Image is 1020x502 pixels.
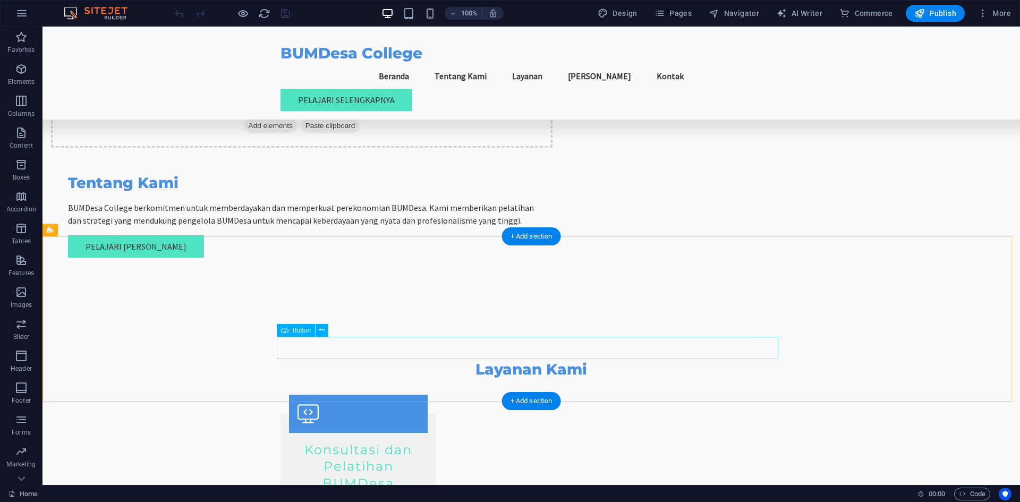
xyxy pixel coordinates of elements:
[650,5,696,22] button: Pages
[906,5,965,22] button: Publish
[6,205,36,214] p: Accordion
[936,490,938,498] span: :
[917,488,946,500] h6: Session time
[11,364,32,373] p: Header
[11,301,32,309] p: Images
[12,237,31,245] p: Tables
[772,5,827,22] button: AI Writer
[8,78,35,86] p: Elements
[293,327,311,334] span: Button
[914,8,956,19] span: Publish
[598,8,637,19] span: Design
[593,5,642,22] div: Design (Ctrl+Alt+Y)
[704,5,763,22] button: Navigator
[839,8,893,19] span: Commerce
[973,5,1015,22] button: More
[8,488,38,500] a: Click to cancel selection. Double-click to open Pages
[12,396,31,405] p: Footer
[6,460,36,469] p: Marketing
[461,7,478,20] h6: 100%
[709,8,759,19] span: Navigator
[999,488,1011,500] button: Usercentrics
[258,7,270,20] button: reload
[13,173,30,182] p: Boxes
[502,227,561,245] div: + Add section
[929,488,945,500] span: 00 00
[12,428,31,437] p: Forms
[202,92,254,107] span: Add elements
[7,46,35,54] p: Favorites
[835,5,897,22] button: Commerce
[258,7,270,20] i: Reload page
[8,269,34,277] p: Features
[236,7,249,20] button: Click here to leave preview mode and continue editing
[445,7,482,20] button: 100%
[502,392,561,410] div: + Add section
[61,7,141,20] img: Editor Logo
[959,488,985,500] span: Code
[8,109,35,118] p: Columns
[488,8,498,18] i: On resize automatically adjust zoom level to fit chosen device.
[776,8,822,19] span: AI Writer
[977,8,1011,19] span: More
[593,5,642,22] button: Design
[259,92,317,107] span: Paste clipboard
[654,8,692,19] span: Pages
[10,141,33,150] p: Content
[954,488,990,500] button: Code
[13,333,30,341] p: Slider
